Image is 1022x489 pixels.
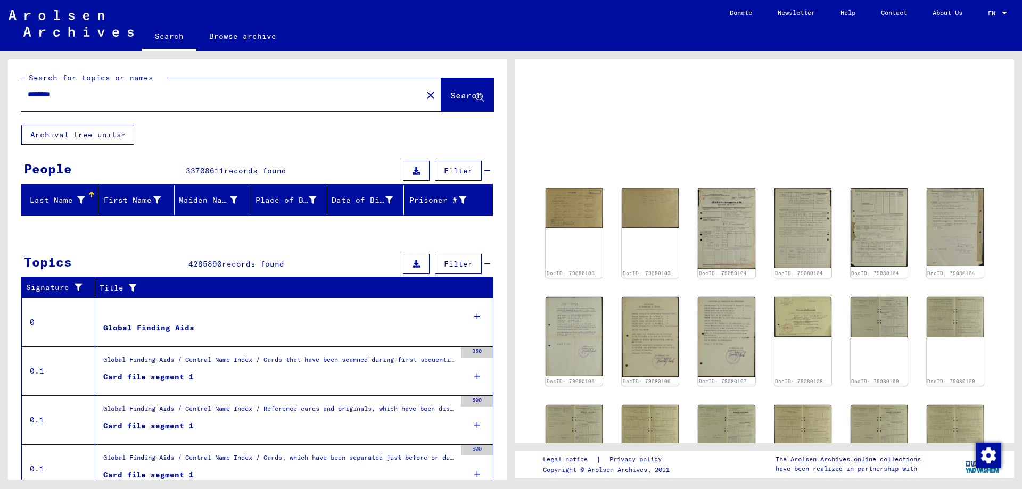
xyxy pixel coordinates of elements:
[622,188,679,228] img: 002.jpg
[256,192,330,209] div: Place of Birth
[327,185,404,215] mat-header-cell: Date of Birth
[976,443,1001,468] img: Change consent
[698,405,755,446] img: 001.jpg
[699,378,747,384] a: DocID: 79080107
[776,464,921,474] p: have been realized in partnership with
[461,347,493,358] div: 350
[332,195,393,206] div: Date of Birth
[774,188,831,269] img: 002.jpg
[100,283,472,294] div: Title
[963,451,1003,477] img: yv_logo.png
[332,192,406,209] div: Date of Birth
[774,297,831,337] img: 001.jpg
[420,84,441,105] button: Clear
[441,78,493,111] button: Search
[103,371,194,383] div: Card file segment 1
[546,297,603,377] img: 001.jpg
[927,270,975,276] a: DocID: 79080104
[26,279,97,296] div: Signature
[927,405,984,446] img: 002.jpg
[622,297,679,377] img: 001.jpg
[546,188,603,228] img: 001.jpg
[179,192,251,209] div: Maiden Name
[775,270,823,276] a: DocID: 79080104
[435,161,482,181] button: Filter
[543,454,674,465] div: |
[103,195,161,206] div: First Name
[103,420,194,432] div: Card file segment 1
[103,322,194,334] div: Global Finding Aids
[699,270,747,276] a: DocID: 79080104
[22,395,95,444] td: 0.1
[927,378,975,384] a: DocID: 79080109
[26,192,98,209] div: Last Name
[698,188,755,269] img: 001.jpg
[224,166,286,176] span: records found
[100,279,483,296] div: Title
[547,378,595,384] a: DocID: 79080105
[222,259,284,269] span: records found
[103,469,194,480] div: Card file segment 1
[851,297,908,338] img: 001.jpg
[988,10,1000,17] span: EN
[29,73,153,82] mat-label: Search for topics or names
[103,453,456,468] div: Global Finding Aids / Central Name Index / Cards, which have been separated just before or during...
[774,405,831,446] img: 002.jpg
[547,270,595,276] a: DocID: 79080103
[24,252,72,271] div: Topics
[22,297,95,346] td: 0
[622,405,679,446] img: 002.jpg
[461,396,493,407] div: 500
[408,192,480,209] div: Prisoner #
[98,185,175,215] mat-header-cell: First Name
[851,405,908,445] img: 001.jpg
[175,185,251,215] mat-header-cell: Maiden Name
[188,259,222,269] span: 4285890
[179,195,237,206] div: Maiden Name
[404,185,493,215] mat-header-cell: Prisoner #
[24,159,72,178] div: People
[461,445,493,455] div: 500
[186,166,224,176] span: 33708611
[408,195,467,206] div: Prisoner #
[444,259,473,269] span: Filter
[623,270,671,276] a: DocID: 79080103
[851,378,899,384] a: DocID: 79080109
[103,355,456,370] div: Global Finding Aids / Central Name Index / Cards that have been scanned during first sequential m...
[142,23,196,51] a: Search
[450,90,482,101] span: Search
[9,10,134,37] img: Arolsen_neg.svg
[851,270,899,276] a: DocID: 79080104
[26,195,85,206] div: Last Name
[26,282,87,293] div: Signature
[22,185,98,215] mat-header-cell: Last Name
[775,378,823,384] a: DocID: 79080108
[851,188,908,267] img: 003.jpg
[256,195,317,206] div: Place of Birth
[546,405,603,446] img: 001.jpg
[927,188,984,266] img: 004.jpg
[103,192,175,209] div: First Name
[623,378,671,384] a: DocID: 79080106
[251,185,328,215] mat-header-cell: Place of Birth
[444,166,473,176] span: Filter
[698,297,755,377] img: 001.jpg
[543,465,674,475] p: Copyright © Arolsen Archives, 2021
[601,454,674,465] a: Privacy policy
[22,346,95,395] td: 0.1
[196,23,289,49] a: Browse archive
[21,125,134,145] button: Archival tree units
[424,89,437,102] mat-icon: close
[776,454,921,464] p: The Arolsen Archives online collections
[927,297,984,338] img: 002.jpg
[435,254,482,274] button: Filter
[543,454,596,465] a: Legal notice
[103,404,456,419] div: Global Finding Aids / Central Name Index / Reference cards and originals, which have been discove...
